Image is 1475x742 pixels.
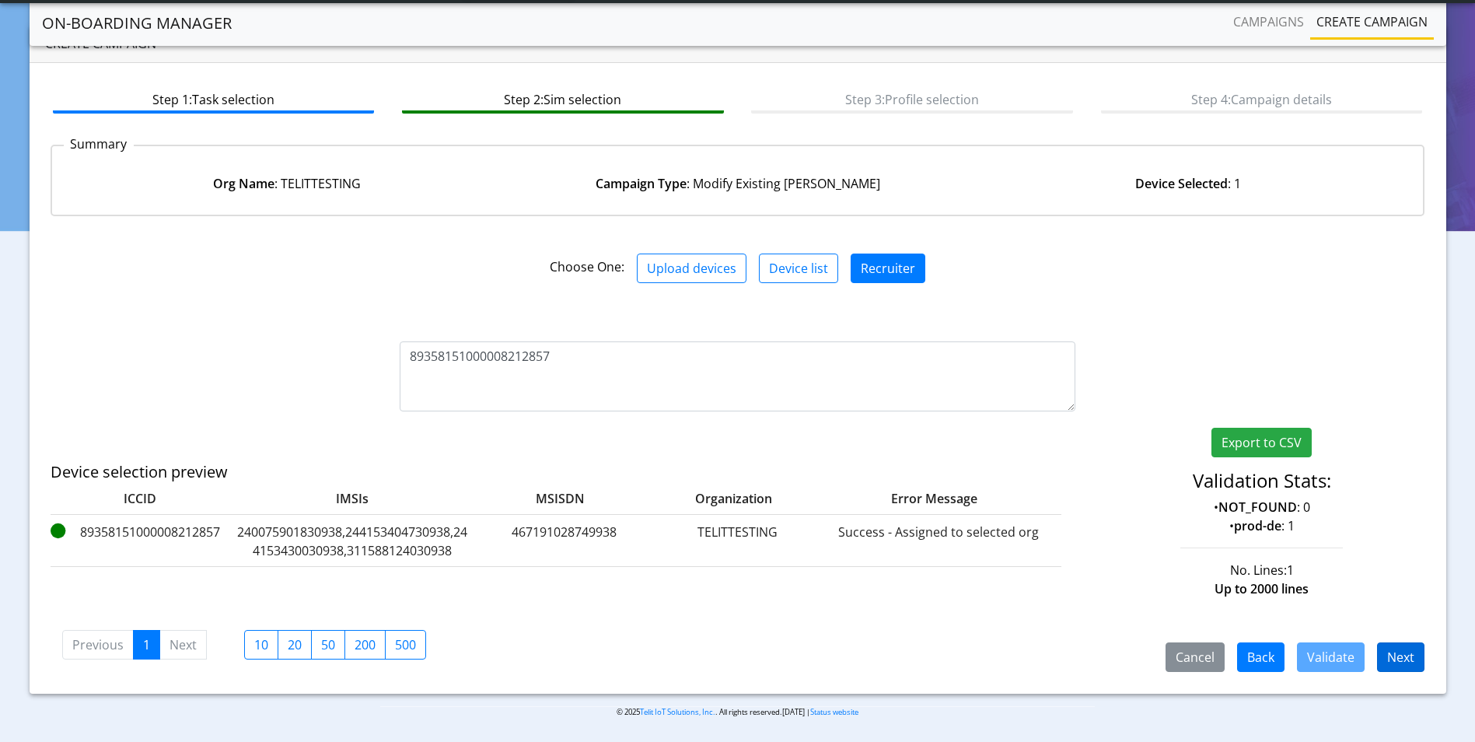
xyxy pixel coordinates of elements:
span: 1 [1287,562,1294,579]
label: IMSIs [236,489,469,508]
strong: NOT_FOUND [1218,499,1297,516]
label: 467191028749938 [475,523,654,560]
btn: Step 2: Sim selection [402,84,723,114]
button: Export to CSV [1211,428,1312,457]
label: 240075901830938,244153404730938,244153430030938,311588124030938 [236,523,469,560]
strong: prod-de [1234,517,1281,534]
p: © 2025 . All rights reserved.[DATE] | [380,706,1095,718]
label: 500 [385,630,426,660]
a: Create campaign [1310,6,1434,37]
btn: Step 4: Campaign details [1101,84,1422,114]
button: Recruiter [851,254,925,283]
label: Error Message [791,489,1024,508]
a: Status website [810,707,858,717]
h5: Device selection preview [51,463,966,481]
btn: Step 3: Profile selection [751,84,1072,114]
a: Campaigns [1227,6,1310,37]
label: ICCID [51,489,229,508]
label: Organization [629,489,785,508]
a: 1 [133,630,160,660]
button: Next [1377,642,1424,672]
label: 10 [244,630,278,660]
strong: Device Selected [1135,175,1228,192]
button: Upload devices [637,254,746,283]
a: Telit IoT Solutions, Inc. [640,707,715,717]
span: Choose One: [550,258,624,275]
p: • : 0 [1099,498,1424,516]
strong: Org Name [213,175,274,192]
p: • : 1 [1099,516,1424,535]
div: Up to 2000 lines [1087,579,1436,598]
label: 200 [344,630,386,660]
div: : 1 [963,174,1414,193]
label: MSISDN [475,489,623,508]
button: Device list [759,254,838,283]
div: No. Lines: [1087,561,1436,579]
strong: Campaign Type [596,175,687,192]
label: TELITTESTING [660,523,816,560]
a: On-Boarding Manager [42,8,232,39]
div: : TELITTESTING [61,174,512,193]
h4: Validation Stats: [1099,470,1424,492]
p: Summary [64,135,134,153]
button: Validate [1297,642,1365,672]
btn: Step 1: Task selection [53,84,374,114]
button: Back [1237,642,1285,672]
label: 89358151000008212857 [51,523,229,560]
button: Cancel [1166,642,1225,672]
label: Success - Assigned to selected org [822,523,1055,560]
label: 50 [311,630,345,660]
label: 20 [278,630,312,660]
div: : Modify Existing [PERSON_NAME] [512,174,963,193]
